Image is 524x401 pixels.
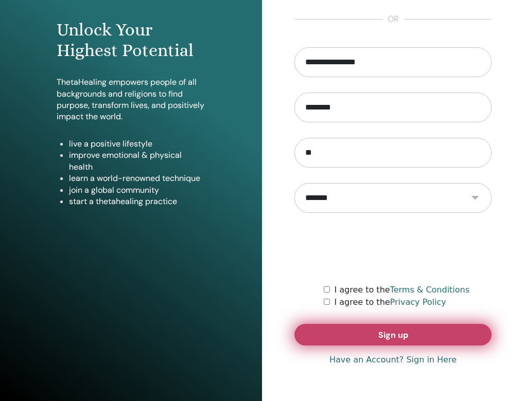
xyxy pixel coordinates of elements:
[69,196,205,207] li: start a thetahealing practice
[57,77,205,123] p: ThetaHealing empowers people of all backgrounds and religions to find purpose, transform lives, a...
[315,228,471,268] iframe: reCAPTCHA
[378,330,408,340] span: Sign up
[390,285,469,295] a: Terms & Conditions
[382,13,404,26] span: or
[334,296,446,308] label: I agree to the
[294,324,492,345] button: Sign up
[69,138,205,150] li: live a positive lifestyle
[390,297,446,307] a: Privacy Policy
[57,20,205,62] h1: Unlock Your Highest Potential
[69,173,205,184] li: learn a world-renowned technique
[69,185,205,196] li: join a global community
[329,354,457,366] a: Have an Account? Sign in Here
[69,150,205,173] li: improve emotional & physical health
[334,284,469,296] label: I agree to the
